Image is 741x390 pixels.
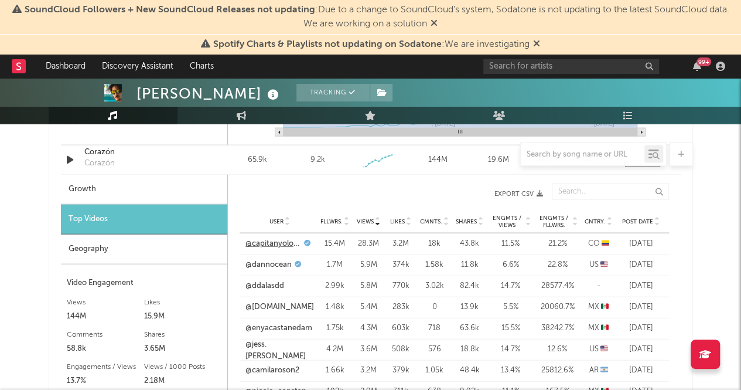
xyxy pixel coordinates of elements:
[619,344,663,355] div: [DATE]
[94,55,182,78] a: Discovery Assistant
[600,345,608,353] span: 🇺🇸
[61,205,227,235] div: Top Videos
[619,301,663,313] div: [DATE]
[61,175,227,205] div: Growth
[537,215,571,229] span: Engmts / Fllwrs.
[455,344,484,355] div: 18.8k
[245,301,314,313] a: @[DOMAIN_NAME]
[245,365,299,377] a: @camilaroson2
[144,296,221,310] div: Likes
[490,238,531,250] div: 11.5 %
[251,191,543,198] button: Export CSV
[356,259,382,271] div: 5.9M
[490,301,531,313] div: 5.5 %
[584,365,613,377] div: AR
[584,280,613,292] div: -
[622,218,653,225] span: Post Date
[320,344,350,355] div: 4.2M
[320,218,343,225] span: Fllwrs.
[490,259,531,271] div: 6.6 %
[584,344,613,355] div: US
[552,184,669,200] input: Search...
[600,261,608,269] span: 🇺🇸
[601,324,609,332] span: 🇲🇽
[431,19,438,29] span: Dismiss
[619,280,663,292] div: [DATE]
[584,259,613,271] div: US
[521,150,644,160] input: Search by song name or URL
[619,323,663,334] div: [DATE]
[356,301,382,313] div: 5.4M
[67,296,144,310] div: Views
[356,238,382,250] div: 28.3M
[213,40,442,49] span: Spotify Charts & Playlists not updating on Sodatone
[61,235,227,264] div: Geography
[388,238,414,250] div: 3.2M
[67,342,144,356] div: 58.8k
[455,323,484,334] div: 63.6k
[388,344,414,355] div: 508k
[144,328,221,342] div: Shares
[144,310,221,324] div: 15.9M
[455,238,484,250] div: 43.8k
[455,280,484,292] div: 82.4k
[584,323,613,334] div: MX
[584,301,613,313] div: MX
[537,280,578,292] div: 28577.4 %
[388,365,414,377] div: 379k
[619,259,663,271] div: [DATE]
[490,365,531,377] div: 13.4 %
[537,365,578,377] div: 25812.6 %
[182,55,222,78] a: Charts
[602,240,609,247] span: 🇨🇴
[356,280,382,292] div: 5.8M
[245,339,315,362] a: @jess.[PERSON_NAME]
[144,342,221,356] div: 3.65M
[490,323,531,334] div: 15.5 %
[420,323,449,334] div: 718
[388,301,414,313] div: 283k
[296,84,370,101] button: Tracking
[455,301,484,313] div: 13.9k
[600,367,608,374] span: 🇦🇷
[67,310,144,324] div: 144M
[37,55,94,78] a: Dashboard
[420,218,442,225] span: Cmnts.
[388,280,414,292] div: 770k
[67,328,144,342] div: Comments
[420,344,449,355] div: 576
[213,40,530,49] span: : We are investigating
[537,301,578,313] div: 20060.7 %
[320,259,350,271] div: 1.7M
[483,59,659,74] input: Search for artists
[356,323,382,334] div: 4.3M
[356,365,382,377] div: 3.2M
[585,218,606,225] span: Cntry.
[537,238,578,250] div: 21.2 %
[455,365,484,377] div: 48.4k
[144,360,221,374] div: Views / 1000 Posts
[584,238,613,250] div: CO
[320,301,350,313] div: 1.48k
[136,84,282,103] div: [PERSON_NAME]
[67,360,144,374] div: Engagements / Views
[601,303,609,311] span: 🇲🇽
[619,238,663,250] div: [DATE]
[420,365,449,377] div: 1.05k
[388,259,414,271] div: 374k
[25,5,729,29] span: : Due to a change to SoundCloud's system, Sodatone is not updating to the latest SoundCloud data....
[357,218,374,225] span: Views
[537,259,578,271] div: 22.8 %
[390,218,405,225] span: Likes
[490,280,531,292] div: 14.7 %
[67,374,144,388] div: 13.7%
[490,215,524,229] span: Engmts / Views
[619,365,663,377] div: [DATE]
[388,323,414,334] div: 603k
[537,344,578,355] div: 12.6 %
[693,62,701,71] button: 99+
[320,238,350,250] div: 15.4M
[245,323,312,334] a: @enyacastanedam
[420,301,449,313] div: 0
[420,238,449,250] div: 18k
